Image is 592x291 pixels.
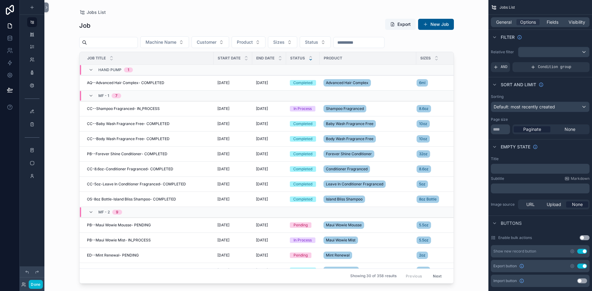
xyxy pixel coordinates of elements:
span: None [572,201,583,208]
button: Default: most recently created [491,102,590,112]
span: Fields [547,19,558,25]
span: Markdown [571,176,590,181]
span: Filter [501,34,515,40]
span: Hand Pump [98,67,121,72]
label: Enable bulk actions [498,235,532,240]
div: scrollable content [491,184,590,193]
div: Show new record button [493,249,536,254]
span: General [496,19,512,25]
span: Paginate [523,126,541,132]
span: Sort And Limit [501,82,536,88]
label: Image source [491,202,516,207]
div: 9 [116,210,118,215]
div: 1 [128,67,129,72]
button: Done [29,280,43,289]
span: Options [520,19,536,25]
div: scrollable content [491,164,590,174]
button: Next [429,271,446,281]
span: URL [526,201,535,208]
span: Jobs List [499,5,515,10]
span: Start Date [218,56,240,61]
span: Default: most recently created [494,104,555,109]
span: Empty state [501,144,530,150]
label: Subtitle [491,176,504,181]
span: End Date [256,56,274,61]
label: Sorting [491,94,504,99]
span: Showing 30 of 358 results [350,274,397,279]
span: Buttons [501,220,522,226]
a: Markdown [565,176,590,181]
label: Title [491,156,499,161]
span: Job Title [87,56,106,61]
label: Relative filter [491,50,516,55]
div: 7 [115,93,117,98]
span: Upload [547,201,561,208]
span: MF - 2 [98,210,110,215]
span: Import button [493,278,517,283]
span: AND [501,65,508,70]
span: Status [290,56,305,61]
span: Product [324,56,342,61]
span: Export button [493,264,517,269]
span: None [565,126,575,132]
span: Visibility [569,19,585,25]
span: Condition group [538,65,571,70]
span: Sizes [420,56,431,61]
label: Page size [491,117,508,122]
span: MF - 1 [98,93,109,98]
